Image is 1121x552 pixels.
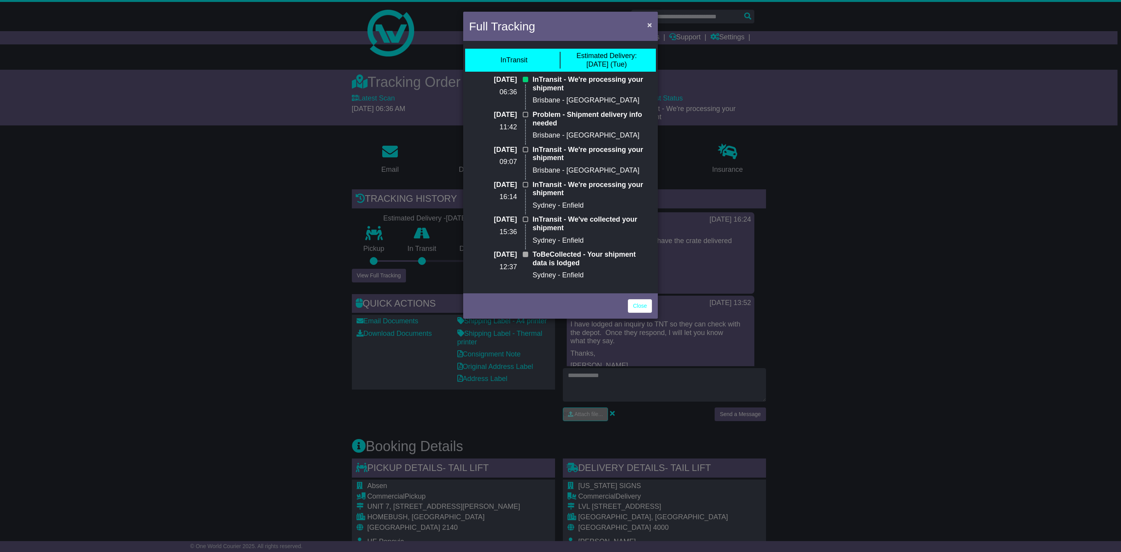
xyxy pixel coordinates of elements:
p: 16:14 [469,193,517,201]
p: Brisbane - [GEOGRAPHIC_DATA] [532,131,652,140]
p: Sydney - Enfield [532,236,652,245]
p: 12:37 [469,263,517,272]
p: [DATE] [469,111,517,119]
p: 15:36 [469,228,517,236]
p: InTransit - We're processing your shipment [532,181,652,198]
p: Brisbane - [GEOGRAPHIC_DATA] [532,166,652,175]
p: InTransit - We're processing your shipment [532,76,652,92]
p: 06:36 [469,88,517,97]
p: [DATE] [469,215,517,224]
p: Sydney - Enfield [532,271,652,280]
p: [DATE] [469,76,517,84]
div: InTransit [501,56,527,65]
p: 11:42 [469,123,517,132]
span: Estimated Delivery: [576,52,637,60]
p: Problem - Shipment delivery info needed [532,111,652,127]
p: [DATE] [469,146,517,154]
p: Brisbane - [GEOGRAPHIC_DATA] [532,96,652,105]
p: InTransit - We've collected your shipment [532,215,652,232]
p: ToBeCollected - Your shipment data is lodged [532,250,652,267]
span: × [647,20,652,29]
p: Sydney - Enfield [532,201,652,210]
p: InTransit - We're processing your shipment [532,146,652,162]
h4: Full Tracking [469,18,535,35]
p: [DATE] [469,181,517,189]
div: [DATE] (Tue) [576,52,637,69]
a: Close [628,299,652,313]
p: 09:07 [469,158,517,166]
p: [DATE] [469,250,517,259]
button: Close [643,17,656,33]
